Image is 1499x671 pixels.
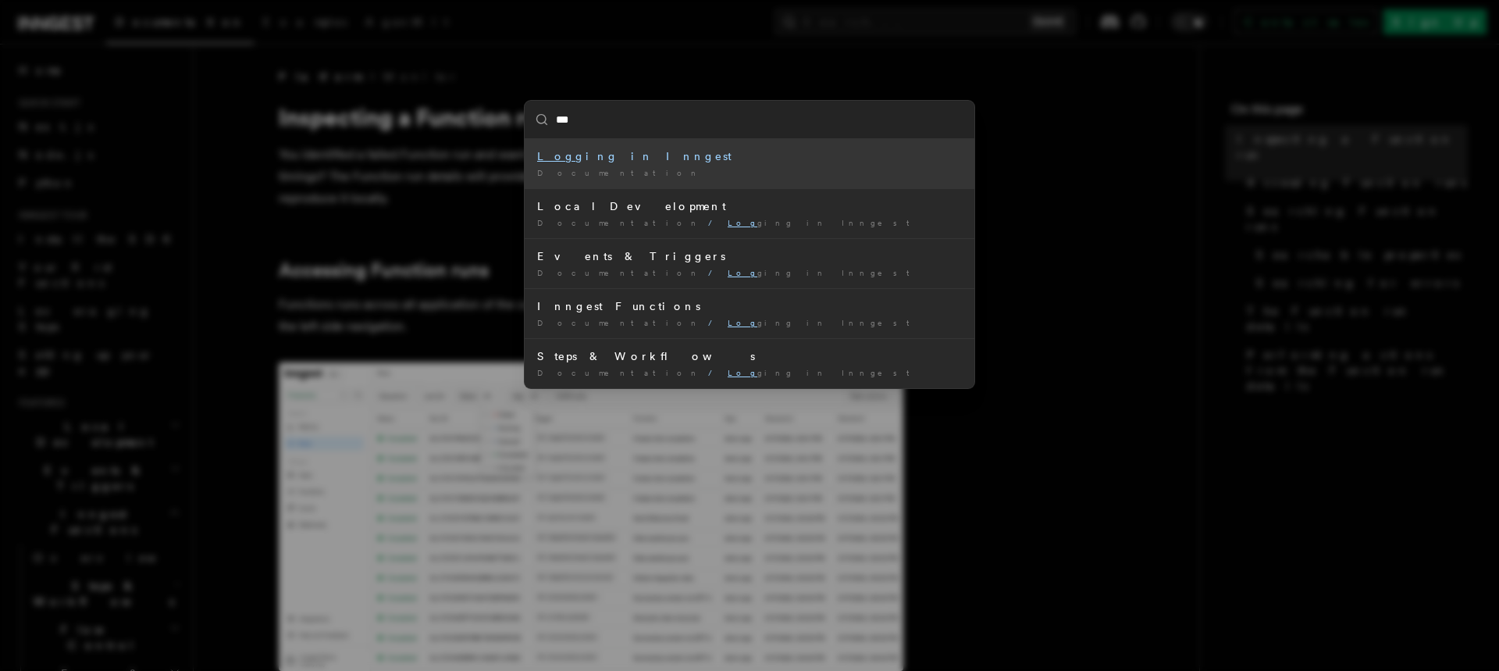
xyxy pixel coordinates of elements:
span: / [708,268,721,277]
span: ging in Inngest [728,318,920,327]
span: ging in Inngest [728,368,920,377]
div: Events & Triggers [537,248,962,264]
span: ging in Inngest [728,218,920,227]
div: Inngest Functions [537,298,962,314]
mark: Log [728,218,757,227]
span: Documentation [537,268,702,277]
mark: Log [728,268,757,277]
span: ging in Inngest [728,268,920,277]
mark: Log [728,368,757,377]
span: Documentation [537,218,702,227]
div: ging in Inngest [537,148,962,164]
span: Documentation [537,168,702,177]
span: Documentation [537,318,702,327]
span: / [708,318,721,327]
span: / [708,218,721,227]
mark: Log [728,318,757,327]
mark: Log [537,150,575,162]
span: / [708,368,721,377]
span: Documentation [537,368,702,377]
div: Local Development [537,198,962,214]
div: Steps & Workflows [537,348,962,364]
